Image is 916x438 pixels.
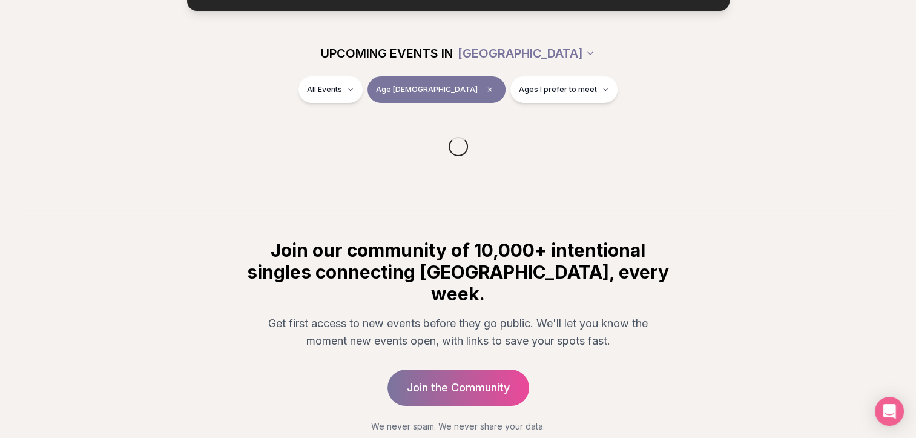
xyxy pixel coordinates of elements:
h2: Join our community of 10,000+ intentional singles connecting [GEOGRAPHIC_DATA], every week. [245,239,671,305]
div: Open Intercom Messenger [875,397,904,426]
span: UPCOMING EVENTS IN [321,45,453,62]
p: Get first access to new events before they go public. We'll let you know the moment new events op... [255,314,662,350]
button: [GEOGRAPHIC_DATA] [458,40,595,67]
button: All Events [298,76,363,103]
span: Ages I prefer to meet [519,85,597,95]
span: Age [DEMOGRAPHIC_DATA] [376,85,478,95]
span: Clear age [483,82,497,97]
a: Join the Community [387,370,529,406]
button: Ages I prefer to meet [510,76,618,103]
span: All Events [307,85,342,95]
button: Age [DEMOGRAPHIC_DATA]Clear age [367,76,506,103]
p: We never spam. We never share your data. [245,420,671,433]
